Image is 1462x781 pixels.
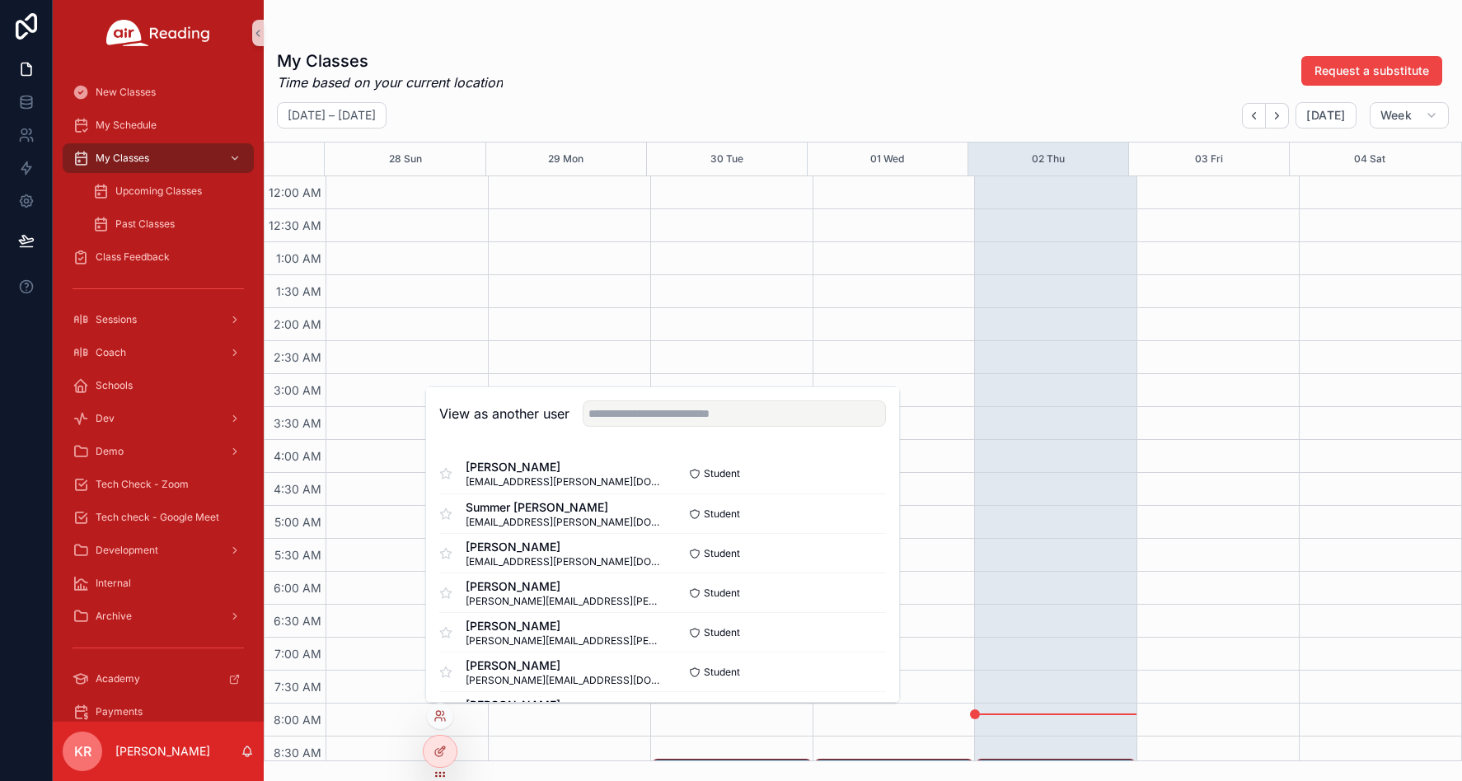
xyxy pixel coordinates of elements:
[1195,143,1223,175] button: 03 Fri
[82,209,254,239] a: Past Classes
[1296,102,1356,129] button: [DATE]
[288,107,376,124] h2: [DATE] – [DATE]
[96,152,149,165] span: My Classes
[96,119,157,132] span: My Schedule
[63,470,254,499] a: Tech Check - Zoom
[96,412,115,425] span: Dev
[63,404,254,433] a: Dev
[63,568,254,598] a: Internal
[466,595,663,608] span: [PERSON_NAME][EMAIL_ADDRESS][PERSON_NAME][DOMAIN_NAME]
[96,250,170,264] span: Class Feedback
[82,176,254,206] a: Upcoming Classes
[704,507,740,521] span: Student
[270,548,326,562] span: 5:30 AM
[272,251,326,265] span: 1:00 AM
[269,449,326,463] span: 4:00 AM
[115,217,175,231] span: Past Classes
[466,634,663,648] span: [PERSON_NAME][EMAIL_ADDRESS][PERSON_NAME][DOMAIN_NAME]
[548,143,583,175] button: 29 Mon
[466,475,663,489] span: [EMAIL_ADDRESS][PERSON_NAME][DOMAIN_NAME]
[63,664,254,694] a: Academy
[1032,143,1065,175] button: 02 Thu
[63,697,254,727] a: Payments
[466,499,663,516] span: Summer [PERSON_NAME]
[654,760,743,777] div: 8:50 AM – 9:20 AM
[466,539,663,555] span: [PERSON_NAME]
[269,350,326,364] span: 2:30 AM
[277,49,503,72] h1: My Classes
[978,760,1066,777] div: 8:50 AM – 9:20 AM
[1306,108,1345,123] span: [DATE]
[1354,143,1385,175] button: 04 Sat
[277,72,503,92] em: Time based on your current location
[63,242,254,272] a: Class Feedback
[96,86,156,99] span: New Classes
[1370,102,1449,129] button: Week
[63,535,254,565] a: Development
[270,515,326,529] span: 5:00 AM
[63,110,254,140] a: My Schedule
[704,587,740,600] span: Student
[1266,103,1289,129] button: Next
[704,547,740,560] span: Student
[269,746,326,760] span: 8:30 AM
[96,610,132,623] span: Archive
[704,666,740,679] span: Student
[466,618,663,634] span: [PERSON_NAME]
[96,478,189,491] span: Tech Check - Zoom
[270,647,326,661] span: 7:00 AM
[269,317,326,331] span: 2:00 AM
[106,20,210,46] img: App logo
[466,657,663,674] span: [PERSON_NAME]
[272,284,326,298] span: 1:30 AM
[96,705,143,718] span: Payments
[870,143,904,175] button: 01 Wed
[63,437,254,466] a: Demo
[96,511,219,524] span: Tech check - Google Meet
[1314,63,1429,79] span: Request a substitute
[269,482,326,496] span: 4:30 AM
[466,578,663,595] span: [PERSON_NAME]
[63,601,254,631] a: Archive
[63,143,254,173] a: My Classes
[63,371,254,400] a: Schools
[269,581,326,595] span: 6:00 AM
[96,544,158,557] span: Development
[115,185,202,198] span: Upcoming Classes
[269,614,326,628] span: 6:30 AM
[96,379,133,392] span: Schools
[96,346,126,359] span: Coach
[63,305,254,334] a: Sessions
[389,143,422,175] button: 28 Sun
[269,383,326,397] span: 3:00 AM
[96,445,124,458] span: Demo
[269,416,326,430] span: 3:30 AM
[1380,108,1412,123] span: Week
[115,743,210,760] p: [PERSON_NAME]
[269,713,326,727] span: 8:00 AM
[96,672,140,685] span: Academy
[265,218,326,232] span: 12:30 AM
[270,680,326,694] span: 7:30 AM
[439,404,569,423] h2: View as another user
[1301,56,1442,86] button: Request a substitute
[710,143,743,175] button: 30 Tue
[466,555,663,568] span: [EMAIL_ADDRESS][PERSON_NAME][DOMAIN_NAME]
[704,626,740,639] span: Student
[466,674,663,687] span: [PERSON_NAME][EMAIL_ADDRESS][DOMAIN_NAME]
[96,577,131,590] span: Internal
[704,467,740,480] span: Student
[53,66,264,722] div: scrollable content
[817,760,905,777] div: 8:50 AM – 9:20 AM
[63,503,254,532] a: Tech check - Google Meet
[74,741,91,761] span: KR
[466,459,663,475] span: [PERSON_NAME]
[466,697,663,713] span: [PERSON_NAME]
[63,338,254,367] a: Coach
